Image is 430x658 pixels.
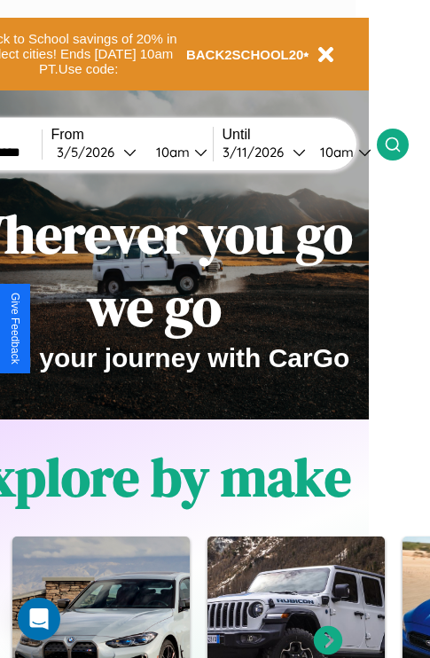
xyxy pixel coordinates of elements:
b: BACK2SCHOOL20 [186,47,304,62]
div: 10am [147,144,194,161]
div: Open Intercom Messenger [18,598,60,640]
label: From [51,127,213,143]
div: 3 / 11 / 2026 [223,144,293,161]
label: Until [223,127,377,143]
button: 10am [306,143,377,161]
div: Give Feedback [9,293,21,364]
button: 10am [142,143,213,161]
div: 10am [311,144,358,161]
button: 3/5/2026 [51,143,142,161]
div: 3 / 5 / 2026 [57,144,123,161]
